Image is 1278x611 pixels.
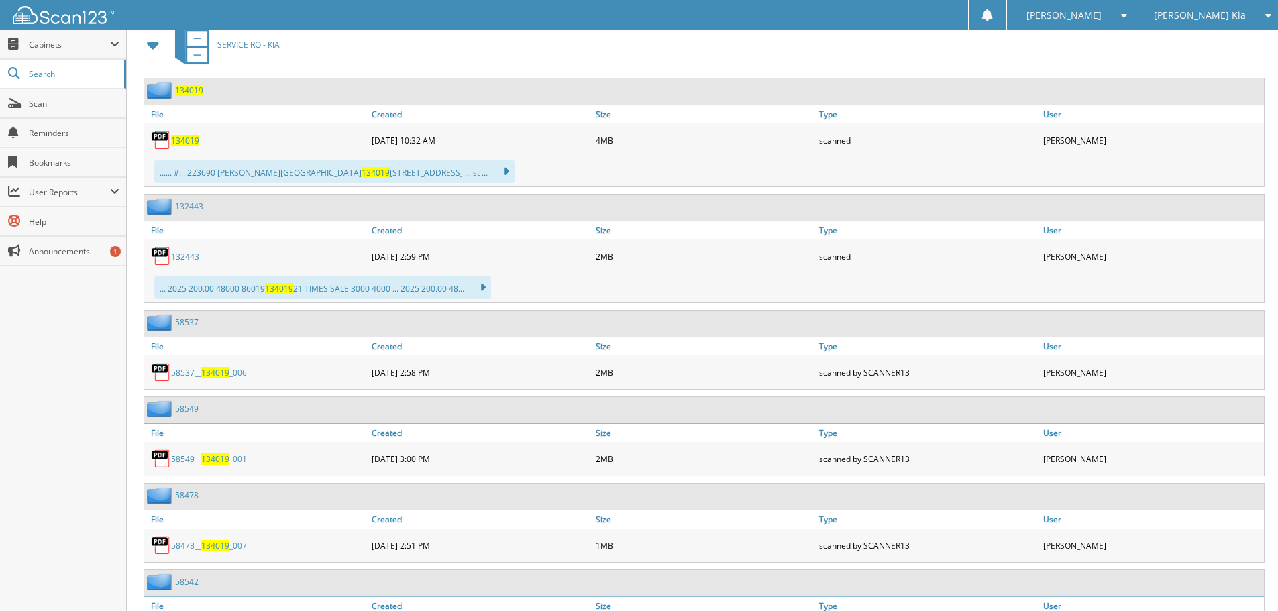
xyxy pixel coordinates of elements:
[29,245,119,257] span: Announcements
[816,337,1040,355] a: Type
[147,82,175,99] img: folder2.png
[151,246,171,266] img: PDF.png
[151,362,171,382] img: PDF.png
[816,510,1040,529] a: Type
[171,251,199,262] a: 132443
[110,246,121,257] div: 1
[368,127,592,154] div: [DATE] 10:32 AM
[368,445,592,472] div: [DATE] 3:00 PM
[1040,221,1264,239] a: User
[167,18,280,71] a: SERVICE RO - KIA
[816,105,1040,123] a: Type
[592,510,816,529] a: Size
[175,576,199,588] a: 58542
[201,453,229,465] span: 134019
[171,453,247,465] a: 58549__134019_001
[29,157,119,168] span: Bookmarks
[171,540,247,551] a: 58478__134019_007
[151,449,171,469] img: PDF.png
[147,487,175,504] img: folder2.png
[592,424,816,442] a: Size
[201,367,229,378] span: 134019
[368,221,592,239] a: Created
[175,201,203,212] a: 132443
[151,130,171,150] img: PDF.png
[368,359,592,386] div: [DATE] 2:58 PM
[592,221,816,239] a: Size
[592,445,816,472] div: 2MB
[1040,510,1264,529] a: User
[1026,11,1102,19] span: [PERSON_NAME]
[29,39,110,50] span: Cabinets
[144,105,368,123] a: File
[1040,359,1264,386] div: [PERSON_NAME]
[175,317,199,328] a: 58537
[144,424,368,442] a: File
[154,276,491,299] div: ... 2025 200.00 48000 86019 21 TIMES SALE 3000 4000 ... 2025 200.00 48...
[29,98,119,109] span: Scan
[592,105,816,123] a: Size
[171,135,199,146] a: 134019
[1040,337,1264,355] a: User
[154,160,515,183] div: ...... #: . 223690 [PERSON_NAME][GEOGRAPHIC_DATA] [STREET_ADDRESS] ... st ...
[816,445,1040,472] div: scanned by SCANNER13
[592,532,816,559] div: 1MB
[368,243,592,270] div: [DATE] 2:59 PM
[144,337,368,355] a: File
[368,510,592,529] a: Created
[368,532,592,559] div: [DATE] 2:51 PM
[29,127,119,139] span: Reminders
[171,367,247,378] a: 58537__134019_006
[175,85,203,96] a: 134019
[29,216,119,227] span: Help
[147,400,175,417] img: folder2.png
[1040,243,1264,270] div: [PERSON_NAME]
[592,337,816,355] a: Size
[1040,127,1264,154] div: [PERSON_NAME]
[816,359,1040,386] div: scanned by SCANNER13
[13,6,114,24] img: scan123-logo-white.svg
[368,105,592,123] a: Created
[368,337,592,355] a: Created
[175,403,199,414] a: 58549
[201,540,229,551] span: 134019
[592,243,816,270] div: 2MB
[592,359,816,386] div: 2MB
[144,221,368,239] a: File
[147,314,175,331] img: folder2.png
[1154,11,1246,19] span: [PERSON_NAME] Kia
[175,490,199,501] a: 58478
[816,424,1040,442] a: Type
[147,573,175,590] img: folder2.png
[1040,445,1264,472] div: [PERSON_NAME]
[816,221,1040,239] a: Type
[816,127,1040,154] div: scanned
[816,243,1040,270] div: scanned
[362,167,390,178] span: 134019
[147,198,175,215] img: folder2.png
[217,39,280,50] span: SERVICE RO - KIA
[368,424,592,442] a: Created
[1040,424,1264,442] a: User
[29,68,117,80] span: Search
[144,510,368,529] a: File
[592,127,816,154] div: 4MB
[151,535,171,555] img: PDF.png
[1040,105,1264,123] a: User
[816,532,1040,559] div: scanned by SCANNER13
[29,186,110,198] span: User Reports
[1040,532,1264,559] div: [PERSON_NAME]
[265,283,293,294] span: 134019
